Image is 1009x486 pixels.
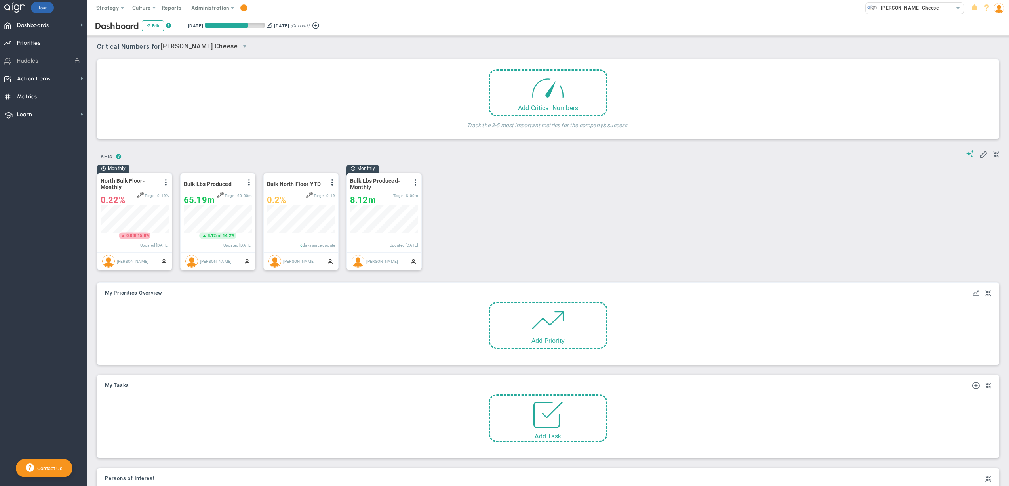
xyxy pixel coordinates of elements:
[208,233,220,239] span: 8.12m
[390,243,418,247] span: Updated [DATE]
[238,40,251,53] span: select
[97,40,253,54] span: Critical Numbers for
[132,5,151,11] span: Culture
[877,3,939,13] span: [PERSON_NAME] Cheese
[268,255,281,268] img: Collin Dean
[300,243,303,247] span: 6
[17,17,49,34] span: Dashboards
[105,290,162,297] button: My Priorities Overview
[17,53,38,69] span: Huddles
[867,3,877,13] img: 33521.Company.photo
[410,258,417,264] span: Manually Updated
[205,23,265,28] div: Period Progress: 72% Day 265 of 364 with 99 remaining.
[17,35,41,52] span: Priorities
[393,193,405,198] span: Target:
[157,193,169,198] span: 0.19%
[105,476,155,481] span: Persons of Interest
[105,383,129,388] span: My Tasks
[184,181,232,187] span: Bulk Lbs Produced
[220,233,221,238] span: |
[117,259,148,263] span: [PERSON_NAME]
[283,259,315,263] span: [PERSON_NAME]
[145,193,156,198] span: Target:
[17,88,37,105] span: Metrics
[137,233,149,238] span: 15.8%
[140,243,169,247] span: Updated [DATE]
[350,195,376,205] span: 8,116,824
[142,20,164,31] button: Edit
[135,233,136,238] span: |
[102,255,115,268] img: Collin Dean
[97,150,116,164] button: KPIs
[303,243,335,247] span: days since update
[244,258,250,264] span: Manually Updated
[225,193,236,198] span: Target:
[140,192,144,195] span: 1
[406,193,418,198] span: 8,000,000
[161,258,167,264] span: Manually Updated
[267,195,286,205] span: 0.2%
[467,116,629,129] h4: Track the 3-5 most important metrics for the company's success.
[105,290,162,296] span: My Priorities Overview
[327,258,333,264] span: Manually Updated
[184,195,215,205] span: 65,186,526
[309,192,313,195] span: 1
[105,383,129,389] a: My Tasks
[126,233,135,239] span: 0.03
[105,476,155,482] button: Persons of Interest
[97,150,116,163] span: KPIs
[220,192,224,195] span: 1
[314,193,326,198] span: Target:
[101,195,125,205] span: 0.22%
[217,194,221,198] span: Original Target that is linked 1 time
[96,5,119,11] span: Strategy
[326,193,335,198] span: 0.19
[137,194,141,198] span: Original Target that is linked 1 time
[191,5,229,11] span: Administration
[350,178,407,190] span: Bulk Lbs Produced- Monthly
[985,474,991,484] div: Edit Persons of Interest
[34,465,63,471] span: Contact Us
[980,150,988,158] span: Edit My KPIs
[101,178,158,190] span: North Bulk Floor- Monthly
[994,3,1004,13] img: 209414.Person.photo
[490,337,606,344] div: Add Priority
[490,104,606,112] div: Add Critical Numbers
[223,243,252,247] span: Updated [DATE]
[490,432,606,440] div: Add Task
[274,22,289,29] div: [DATE]
[185,255,198,268] img: Collin Dean
[200,259,232,263] span: [PERSON_NAME]
[366,259,398,263] span: [PERSON_NAME]
[223,233,234,238] span: 14.2%
[95,21,139,31] span: Dashboard
[161,42,238,52] span: [PERSON_NAME] Cheese
[267,181,321,187] span: Bulk North Floor YTD
[352,255,364,268] img: Collin Dean
[17,71,51,87] span: Action Items
[952,3,964,14] span: select
[188,22,203,29] div: [DATE]
[966,150,974,157] span: Suggestions (AI Feature)
[291,22,310,29] span: (Current)
[237,193,252,198] span: 60,000,000
[306,194,310,198] span: Original Target that is linked 1 time
[17,106,32,123] span: Learn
